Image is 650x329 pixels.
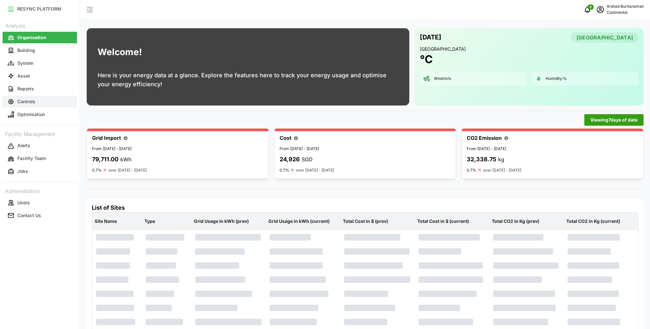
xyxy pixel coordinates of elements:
h1: Welcome! [98,45,142,59]
p: From [DATE] - [DATE] [92,146,264,152]
h1: °C [420,52,432,66]
a: Contact Us [3,209,77,222]
p: Administration [3,186,77,195]
p: Users [17,199,30,206]
button: notifications [581,3,594,16]
p: Optimisation [17,111,45,118]
p: 32,338.75 [467,155,496,164]
p: Total CO2 in Kg (current) [565,213,637,230]
p: over [DATE] - [DATE] [296,167,334,173]
button: schedule [594,3,607,16]
p: Here is your energy data at a glance. Explore the features here to track your energy usage and op... [98,71,398,89]
button: Asset [3,70,77,82]
p: kWh [120,156,131,164]
p: Jobs [17,168,28,174]
p: 24,926 [280,155,300,164]
button: Building [3,45,77,56]
button: Alerts [3,140,77,152]
p: RESYNC PLATFORM [17,6,61,12]
p: [DATE] [420,32,441,43]
a: Users [3,196,77,209]
p: Total CO2 in Kg (prev) [490,213,562,230]
p: Site Name [93,213,141,230]
p: Humidity: % [546,76,567,81]
button: Optimisation [3,109,77,120]
p: 0.7% [92,168,102,173]
button: Facility Team [3,153,77,164]
p: Wind: m/s [434,76,451,81]
p: over [DATE] - [DATE] [483,167,521,173]
p: From [DATE] - [DATE] [280,146,451,152]
button: System [3,57,77,69]
a: Controls [3,95,77,108]
p: Alerts [17,142,30,149]
p: From [DATE] - [DATE] [467,146,638,152]
p: 79,711.00 [92,155,118,164]
p: 0.7% [467,168,476,173]
p: Type [143,213,190,230]
p: kg [498,156,504,164]
p: Continental [607,10,644,16]
span: Viewing 7 days of data [590,114,637,125]
p: System [17,60,33,66]
p: Facility Management [3,129,77,138]
p: over [DATE] - [DATE] [108,167,147,173]
a: System [3,57,77,70]
p: Building [17,47,35,54]
p: Asset [17,73,30,79]
p: Reports [17,86,34,92]
p: Facility Team [17,155,46,162]
p: Contact Us [17,212,41,219]
p: Arshad Burhanamali [607,4,644,10]
a: Organisation [3,31,77,44]
a: Jobs [3,165,77,178]
span: [GEOGRAPHIC_DATA] [576,33,633,42]
p: Grid Import [92,134,121,142]
a: Reports [3,82,77,95]
button: Users [3,197,77,208]
button: Viewing7days of data [584,114,644,126]
button: Contact Us [3,210,77,221]
p: Total Cost in $ (prev) [342,213,413,230]
span: 0 [590,5,592,9]
button: Jobs [3,166,77,177]
p: CO2 Emission [467,134,502,142]
button: Controls [3,96,77,107]
p: 0.7% [280,168,289,173]
p: Organisation [17,34,46,41]
p: SGD [302,156,313,164]
a: Building [3,44,77,57]
p: Total Cost in $ (current) [416,213,488,230]
p: Analysis [3,21,77,30]
button: RESYNC PLATFORM [3,3,77,15]
a: Facility Team [3,152,77,165]
p: Cost [280,134,291,142]
p: Controls [17,98,35,105]
button: Reports [3,83,77,95]
h4: List of Sites [92,204,638,212]
button: Organisation [3,32,77,43]
a: Optimisation [3,108,77,121]
p: Grid Usage in kWh (prev) [193,213,264,230]
p: Grid Usage in kWh (current) [267,213,339,230]
p: [GEOGRAPHIC_DATA] [420,46,638,52]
